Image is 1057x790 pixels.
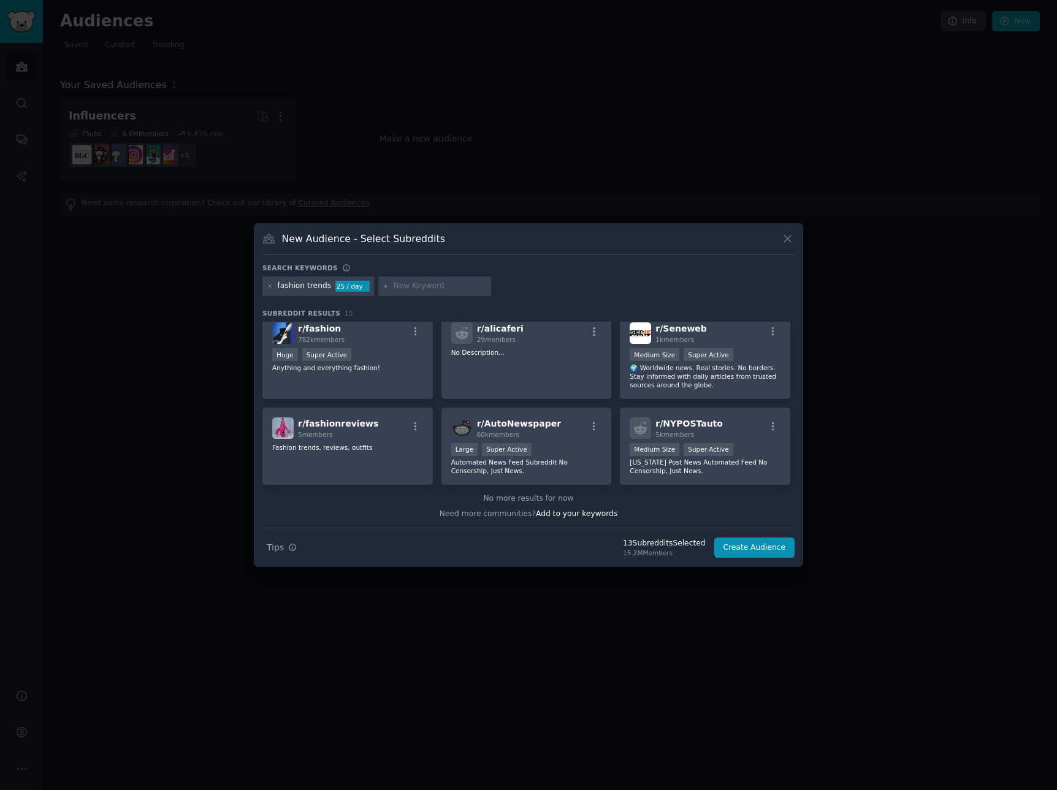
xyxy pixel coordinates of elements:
span: Add to your keywords [536,509,617,518]
span: 29 members [477,336,516,343]
p: [US_STATE] Post News Automated Feed No Censorship, Just News. [630,458,780,475]
img: fashion [272,322,294,344]
div: Super Active [684,443,733,456]
span: 5k members [655,431,694,438]
span: r/ NYPOSTauto [655,419,723,428]
p: Anything and everything fashion! [272,363,423,372]
span: r/ AutoNewspaper [477,419,562,428]
span: 5 members [298,431,333,438]
div: No more results for now [262,493,795,504]
div: Medium Size [630,443,679,456]
div: Huge [272,348,298,361]
span: r/ alicaferi [477,324,524,333]
div: Super Active [302,348,352,361]
div: fashion trends [278,281,332,292]
p: Fashion trends, reviews, outfits [272,443,423,452]
span: r/ fashion [298,324,341,333]
div: Medium Size [630,348,679,361]
div: Super Active [684,348,733,361]
div: 13 Subreddit s Selected [623,538,705,549]
div: Need more communities? [262,504,795,520]
span: 60k members [477,431,519,438]
img: fashionreviews [272,417,294,439]
span: 1k members [655,336,694,343]
span: Tips [267,541,284,554]
h3: New Audience - Select Subreddits [282,232,445,245]
h3: Search keywords [262,264,338,272]
img: AutoNewspaper [451,417,473,439]
div: 25 / day [335,281,370,292]
div: Super Active [482,443,532,456]
span: 15 [345,310,353,317]
button: Tips [262,537,301,558]
input: New Keyword [394,281,487,292]
span: r/ Seneweb [655,324,707,333]
span: Subreddit Results [262,309,340,317]
p: Automated News Feed Subreddit No Censorship, Just News. [451,458,602,475]
button: Create Audience [714,537,795,558]
div: 15.2M Members [623,549,705,557]
span: 782k members [298,336,345,343]
img: Seneweb [630,322,651,344]
p: 🌍 Worldwide news. Real stories. No borders. Stay informed with daily articles from trusted source... [630,363,780,389]
div: Large [451,443,478,456]
span: r/ fashionreviews [298,419,378,428]
p: No Description... [451,348,602,357]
